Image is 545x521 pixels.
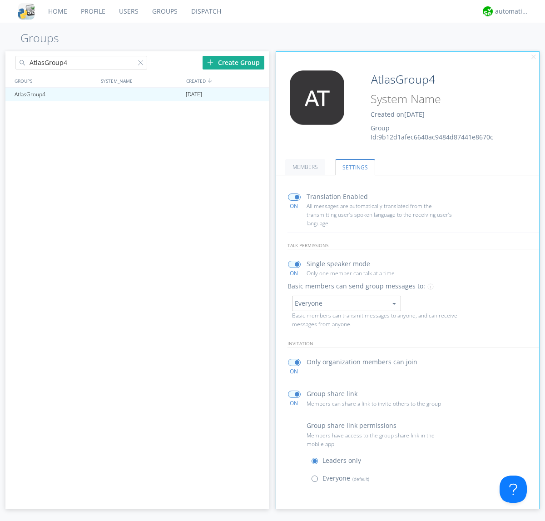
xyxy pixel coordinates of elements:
p: Only one member can talk at a time. [307,269,452,278]
iframe: Toggle Customer Support [500,476,527,503]
p: Single speaker mode [307,259,370,269]
p: Group share link [307,389,357,399]
div: ON [284,269,304,277]
img: 373638.png [283,70,351,125]
p: Everyone [322,473,369,483]
span: Group Id: 9b12d1afec6640ac9484d87441e8670c [371,124,493,141]
a: AtlasGroup4[DATE] [5,88,269,101]
p: Leaders only [322,456,361,466]
p: Basic members can send group messages to: [287,281,425,291]
input: System Name [367,90,514,108]
a: MEMBERS [285,159,325,175]
div: ON [284,202,304,210]
div: Create Group [203,56,264,69]
p: Members have access to the group share link in the mobile app [307,431,452,448]
span: (default) [350,476,369,482]
div: AtlasGroup4 [12,88,97,101]
p: Basic members can transmit messages to anyone, and can receive messages from anyone. [292,311,462,328]
img: cancel.svg [530,54,537,60]
div: ON [284,367,304,375]
button: Everyone [292,296,401,311]
p: Group share link permissions [307,421,396,431]
div: ON [284,399,304,407]
a: SETTINGS [335,159,375,175]
img: plus.svg [207,59,213,65]
p: Translation Enabled [307,192,368,202]
input: Group Name [367,70,514,89]
p: invitation [287,340,540,347]
div: automation+atlas [495,7,529,16]
div: CREATED [184,74,270,87]
p: All messages are automatically translated from the transmitting user’s spoken language to the rec... [307,202,452,228]
span: [DATE] [404,110,425,119]
img: cddb5a64eb264b2086981ab96f4c1ba7 [18,3,35,20]
span: [DATE] [186,88,202,101]
p: Only organization members can join [307,357,417,367]
img: d2d01cd9b4174d08988066c6d424eccd [483,6,493,16]
div: GROUPS [12,74,96,87]
p: talk permissions [287,242,540,249]
div: SYSTEM_NAME [99,74,184,87]
p: Members can share a link to invite others to the group [307,399,452,408]
span: Created on [371,110,425,119]
input: Search groups [15,56,147,69]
